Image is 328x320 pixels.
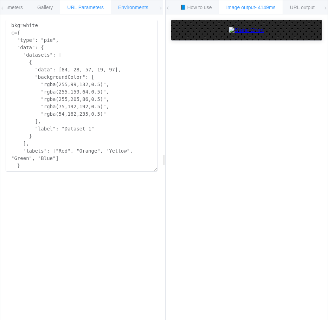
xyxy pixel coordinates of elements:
[178,27,315,33] a: Static Chart
[37,5,53,10] span: Gallery
[118,5,148,10] span: Environments
[180,5,212,10] span: 📘 How to use
[255,5,275,10] span: - 4149ms
[229,27,264,33] img: Static Chart
[226,5,275,10] span: Image output
[67,5,104,10] span: URL Parameters
[290,5,315,10] span: URL output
